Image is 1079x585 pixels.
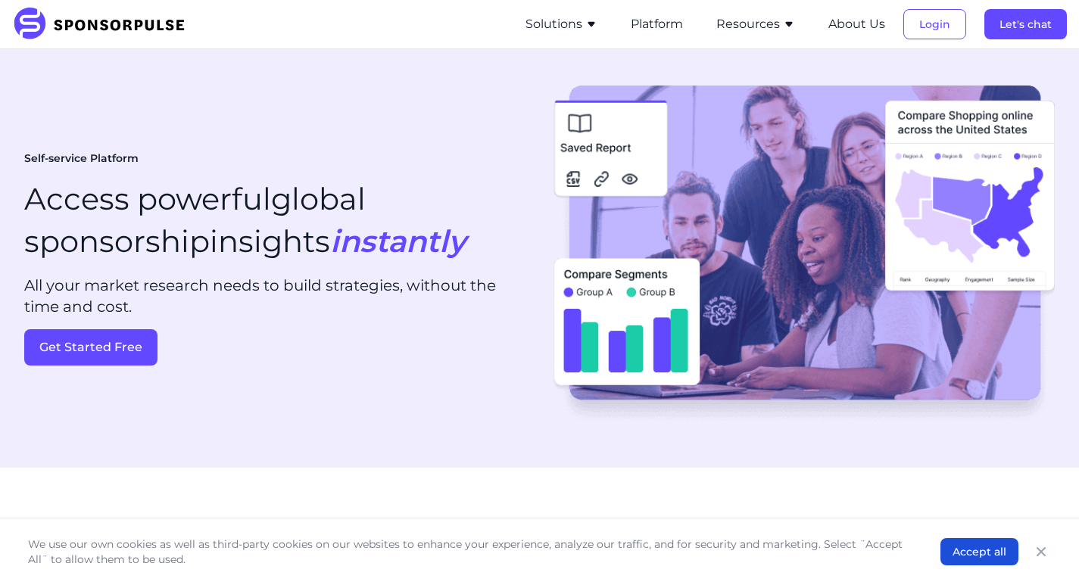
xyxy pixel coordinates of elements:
[330,222,466,260] span: instantly
[1031,541,1052,562] button: Close
[24,178,528,263] h1: Access powerful global sponsorship insights
[24,275,528,317] p: All your market research needs to build strategies, without the time and cost.
[24,329,528,366] a: Get Started Free
[24,329,157,366] button: Get Started Free
[716,15,795,33] button: Resources
[940,538,1018,565] button: Accept all
[828,17,885,31] a: About Us
[903,17,966,31] a: Login
[828,15,885,33] button: About Us
[903,9,966,39] button: Login
[631,15,683,33] button: Platform
[12,8,196,41] img: SponsorPulse
[984,17,1067,31] a: Let's chat
[24,151,139,166] span: Self-service Platform
[631,17,683,31] a: Platform
[28,537,910,567] p: We use our own cookies as well as third-party cookies on our websites to enhance your experience,...
[984,9,1067,39] button: Let's chat
[525,15,597,33] button: Solutions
